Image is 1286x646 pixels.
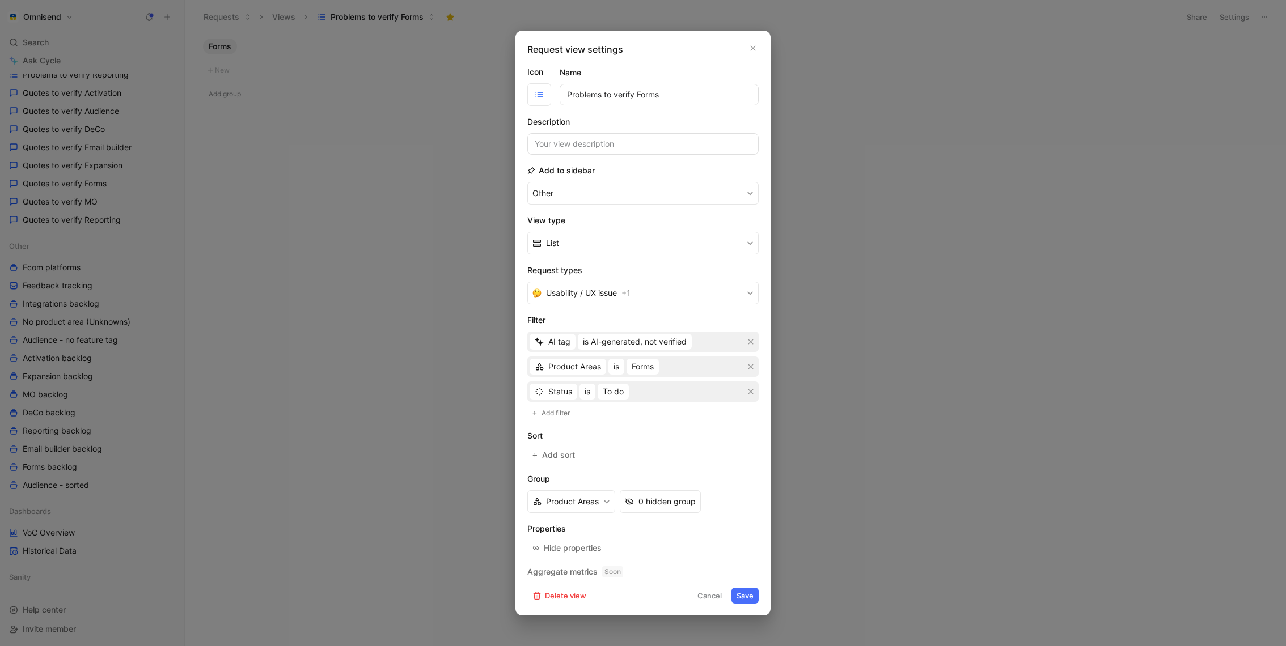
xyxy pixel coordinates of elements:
[532,288,542,297] img: 🤔
[527,164,595,177] h2: Add to sidebar
[546,286,617,300] span: Usability / UX issue
[608,359,624,375] button: is
[579,384,595,399] button: is
[527,65,551,79] label: Icon
[638,495,696,508] div: 0 hidden group
[583,335,687,348] span: is AI-generated, not verified
[548,335,570,348] span: AI tag
[542,448,576,462] span: Add sort
[560,66,581,79] h2: Name
[621,286,631,300] span: + 1
[527,565,759,579] h2: Aggregate metrics
[542,407,571,419] span: Add filter
[527,447,581,463] button: Add sort
[527,133,759,155] input: Your view description
[692,588,727,603] button: Cancel
[585,385,590,398] span: is
[527,42,623,56] h2: Request view settings
[527,282,759,304] button: 🤔Usability / UX issue+1
[527,232,759,254] button: List
[548,385,572,398] span: Status
[598,384,629,399] button: To do
[527,406,576,420] button: Add filter
[731,588,759,603] button: Save
[632,360,654,373] span: Forms
[560,84,759,105] input: Your view name
[603,385,624,398] span: To do
[527,429,759,443] h2: Sort
[527,522,759,535] h2: Properties
[527,588,591,603] button: Delete view
[527,540,607,556] button: Hide properties
[527,182,759,205] button: Other
[530,359,606,375] button: Product Areas
[602,566,623,577] span: Soon
[627,359,659,375] button: Forms
[544,541,602,555] div: Hide properties
[527,490,615,513] button: Product Areas
[527,472,759,486] h2: Group
[527,263,759,277] h2: Request types
[620,490,701,513] button: 0 hidden group
[548,360,601,373] span: Product Areas
[527,115,570,129] h2: Description
[578,334,692,350] button: is AI-generated, not verified
[614,360,619,373] span: is
[527,214,759,227] h2: View type
[530,384,577,399] button: Status
[527,313,759,327] h2: Filter
[530,334,576,350] button: AI tag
